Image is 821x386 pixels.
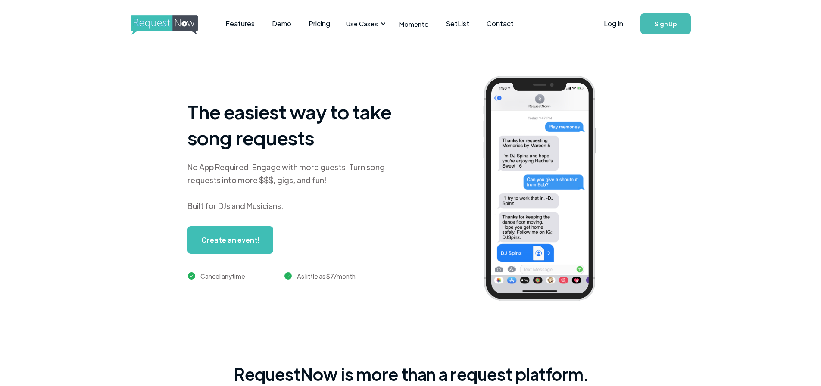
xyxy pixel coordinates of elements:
div: As little as $7/month [297,271,356,281]
div: No App Required! Engage with more guests. Turn song requests into more $$$, gigs, and fun! Built ... [187,161,403,212]
a: Sign Up [640,13,691,34]
img: green checkmark [284,272,292,280]
h1: The easiest way to take song requests [187,99,403,150]
a: Demo [263,10,300,37]
a: Pricing [300,10,339,37]
div: Use Cases [341,10,388,37]
div: Cancel anytime [200,271,245,281]
a: home [131,15,195,32]
div: Use Cases [346,19,378,28]
img: green checkmark [188,272,195,280]
a: SetList [437,10,478,37]
a: Log In [595,9,632,39]
a: Create an event! [187,226,273,254]
a: Contact [478,10,522,37]
a: Features [217,10,263,37]
a: Momento [390,11,437,37]
img: requestnow logo [131,15,214,35]
img: iphone screenshot [473,70,619,310]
